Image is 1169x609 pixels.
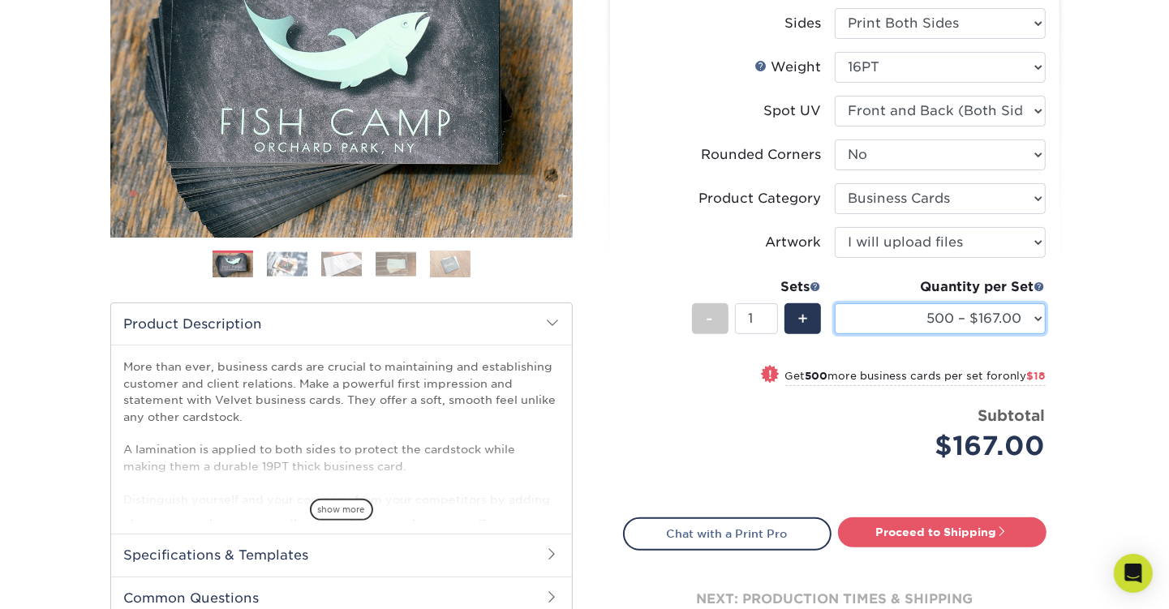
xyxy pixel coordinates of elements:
div: Rounded Corners [702,145,822,165]
span: ! [768,367,772,384]
div: Product Category [699,189,822,208]
h2: Specifications & Templates [111,534,572,576]
div: Spot UV [764,101,822,121]
div: Sets [692,277,822,297]
div: Artwork [766,233,822,252]
strong: Subtotal [978,406,1046,424]
div: Quantity per Set [835,277,1046,297]
strong: 500 [806,370,828,382]
span: - [707,307,714,331]
span: only [1004,370,1046,382]
img: Business Cards 04 [376,251,416,277]
a: Proceed to Shipping [838,517,1047,547]
span: show more [310,499,373,521]
img: Business Cards 05 [430,250,471,278]
h2: Product Description [111,303,572,345]
span: + [797,307,808,331]
small: Get more business cards per set for [785,370,1046,386]
img: Business Cards 03 [321,251,362,277]
a: Chat with a Print Pro [623,517,832,550]
div: Weight [755,58,822,77]
img: Business Cards 02 [267,251,307,277]
div: Sides [785,14,822,33]
span: $18 [1027,370,1046,382]
div: $167.00 [847,427,1046,465]
div: Open Intercom Messenger [1114,554,1153,593]
img: Business Cards 01 [213,245,253,285]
